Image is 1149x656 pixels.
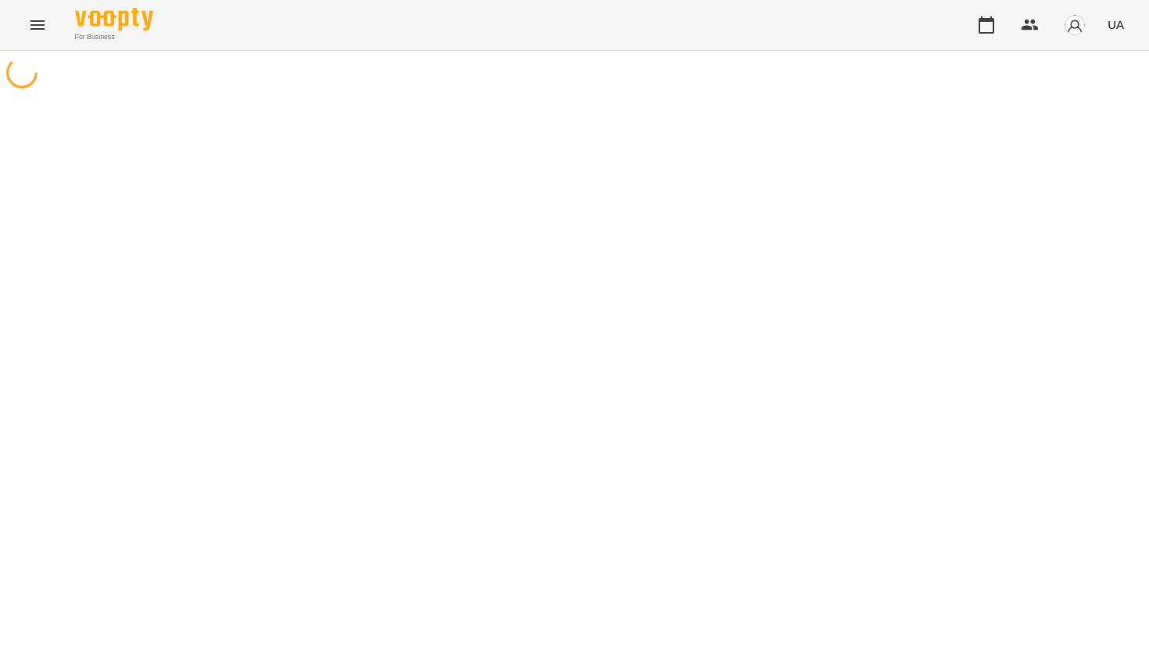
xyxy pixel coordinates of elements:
img: avatar_s.png [1064,14,1086,36]
img: Voopty Logo [75,8,153,30]
button: Menu [19,6,56,44]
button: UA [1101,10,1130,39]
span: UA [1108,16,1124,33]
span: For Business [75,32,153,42]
